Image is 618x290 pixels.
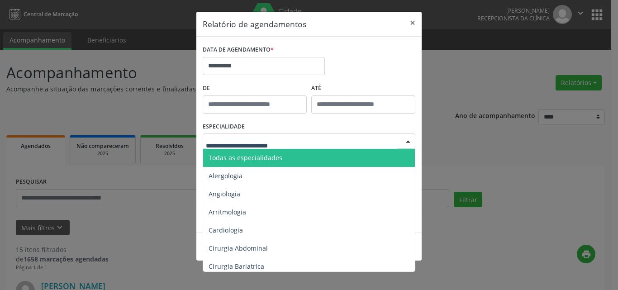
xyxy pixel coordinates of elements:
label: DATA DE AGENDAMENTO [203,43,274,57]
button: Close [404,12,422,34]
span: Todas as especialidades [209,153,282,162]
span: Angiologia [209,190,240,198]
label: ESPECIALIDADE [203,120,245,134]
span: Cirurgia Bariatrica [209,262,264,271]
span: Arritmologia [209,208,246,216]
h5: Relatório de agendamentos [203,18,306,30]
label: ATÉ [311,81,415,95]
label: De [203,81,307,95]
span: Cardiologia [209,226,243,234]
span: Cirurgia Abdominal [209,244,268,252]
span: Alergologia [209,171,242,180]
